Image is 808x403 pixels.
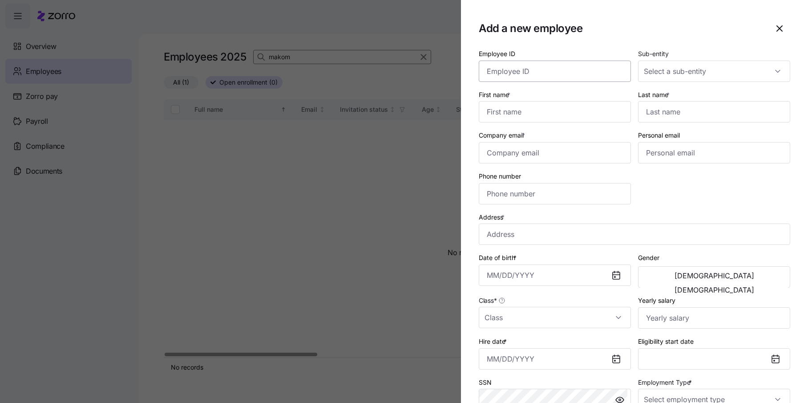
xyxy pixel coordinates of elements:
[638,296,675,305] label: Yearly salary
[638,90,671,100] label: Last name
[479,307,631,328] input: Class
[638,61,790,82] input: Select a sub-entity
[675,286,754,293] span: [DEMOGRAPHIC_DATA]
[479,101,631,122] input: First name
[479,171,521,181] label: Phone number
[638,253,659,263] label: Gender
[638,49,669,59] label: Sub-entity
[479,253,518,263] label: Date of birth
[479,224,790,245] input: Address
[675,272,754,279] span: [DEMOGRAPHIC_DATA]
[479,61,631,82] input: Employee ID
[479,337,509,346] label: Hire date
[479,49,515,59] label: Employee ID
[638,378,694,387] label: Employment Type
[479,183,631,204] input: Phone number
[479,378,492,387] label: SSN
[638,130,680,140] label: Personal email
[479,212,506,222] label: Address
[479,265,631,286] input: MM/DD/YYYY
[638,307,790,329] input: Yearly salary
[479,296,497,305] span: Class *
[479,130,527,140] label: Company email
[638,142,790,163] input: Personal email
[638,337,694,346] label: Eligibility start date
[638,101,790,122] input: Last name
[479,348,631,370] input: MM/DD/YYYY
[479,90,512,100] label: First name
[479,142,631,163] input: Company email
[479,21,582,35] h1: Add a new employee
